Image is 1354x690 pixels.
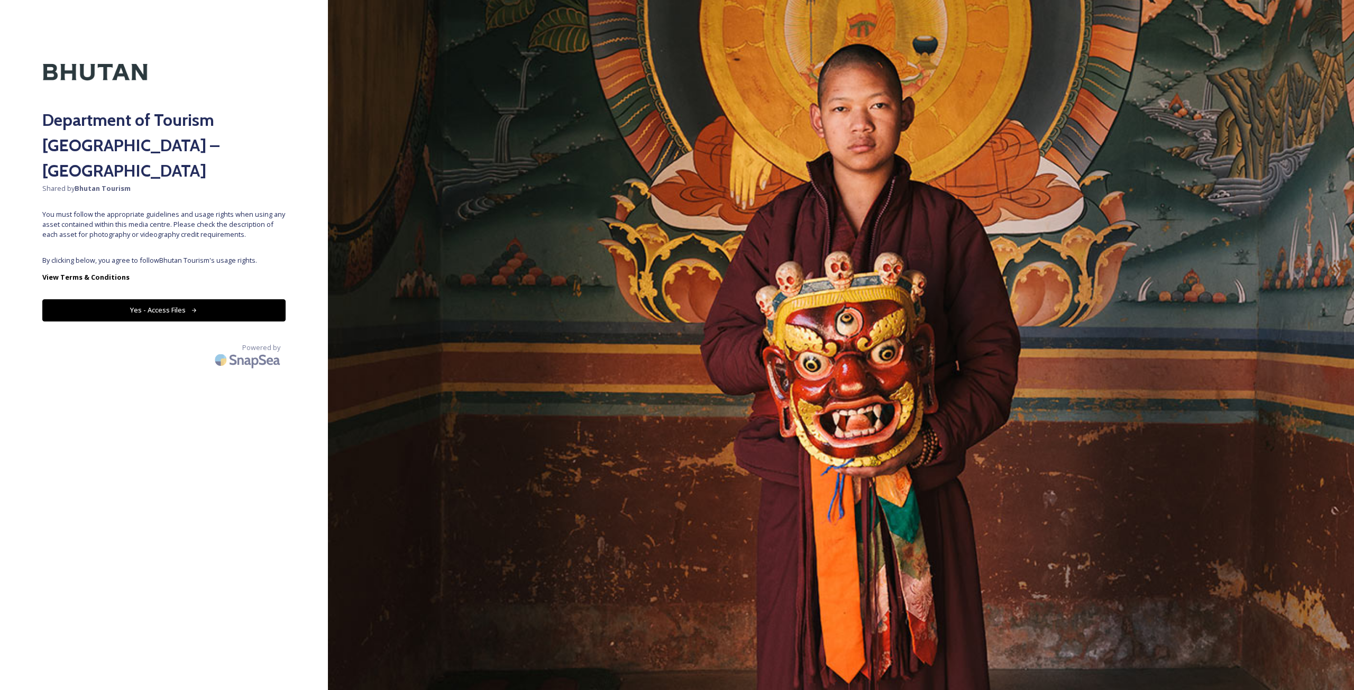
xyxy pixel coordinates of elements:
img: SnapSea Logo [212,347,286,372]
span: Powered by [242,343,280,353]
button: Yes - Access Files [42,299,286,321]
span: You must follow the appropriate guidelines and usage rights when using any asset contained within... [42,209,286,240]
span: Shared by [42,183,286,194]
h2: Department of Tourism [GEOGRAPHIC_DATA] – [GEOGRAPHIC_DATA] [42,107,286,183]
a: View Terms & Conditions [42,271,286,283]
strong: Bhutan Tourism [75,183,131,193]
img: Kingdom-of-Bhutan-Logo.png [42,42,148,102]
span: By clicking below, you agree to follow Bhutan Tourism 's usage rights. [42,255,286,265]
strong: View Terms & Conditions [42,272,130,282]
